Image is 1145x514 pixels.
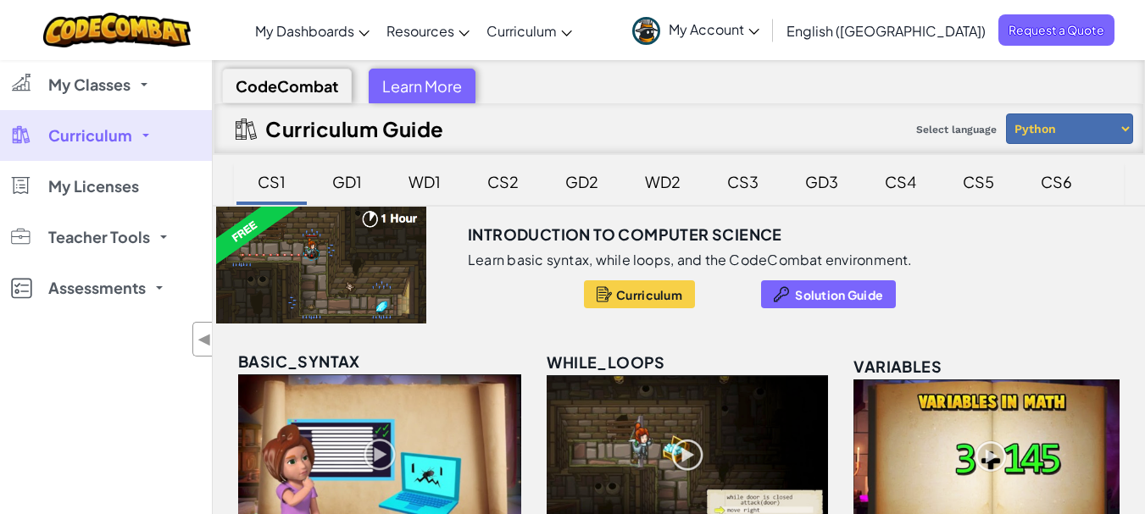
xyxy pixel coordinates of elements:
a: Request a Quote [998,14,1114,46]
div: CS6 [1024,162,1089,202]
a: My Account [624,3,768,57]
div: CS1 [241,162,303,202]
div: Learn More [369,69,475,103]
span: ◀ [197,327,212,351]
span: Select language [909,117,1003,142]
span: Curriculum [486,22,557,40]
span: Assessments [48,280,146,296]
h2: Curriculum Guide [265,117,444,141]
div: GD1 [315,162,379,202]
button: Curriculum [584,280,695,308]
a: Curriculum [478,8,581,53]
button: Solution Guide [761,280,896,308]
div: GD2 [548,162,615,202]
span: basic_syntax [238,351,360,371]
div: GD3 [788,162,855,202]
img: IconCurriculumGuide.svg [236,119,257,140]
p: Learn basic syntax, while loops, and the CodeCombat environment. [468,251,913,268]
div: WD1 [392,162,458,202]
span: Curriculum [48,128,132,143]
div: CodeCombat [222,69,352,103]
span: My Dashboards [255,22,354,40]
a: English ([GEOGRAPHIC_DATA]) [778,8,994,53]
span: while_loops [547,352,664,372]
a: My Dashboards [247,8,378,53]
span: Curriculum [616,288,682,301]
div: CS3 [710,162,775,202]
span: English ([GEOGRAPHIC_DATA]) [786,22,986,40]
div: CS5 [946,162,1011,202]
span: Resources [386,22,454,40]
img: avatar [632,17,660,45]
span: My Licenses [48,179,139,194]
span: My Account [669,20,759,38]
span: My Classes [48,77,131,92]
img: CodeCombat logo [43,13,192,47]
span: Teacher Tools [48,229,150,245]
span: Solution Guide [795,288,883,301]
a: Resources [378,8,478,53]
span: variables [853,356,942,376]
div: CS4 [868,162,933,202]
div: WD2 [628,162,698,202]
div: CS2 [470,162,536,202]
h3: Introduction to Computer Science [468,222,782,247]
